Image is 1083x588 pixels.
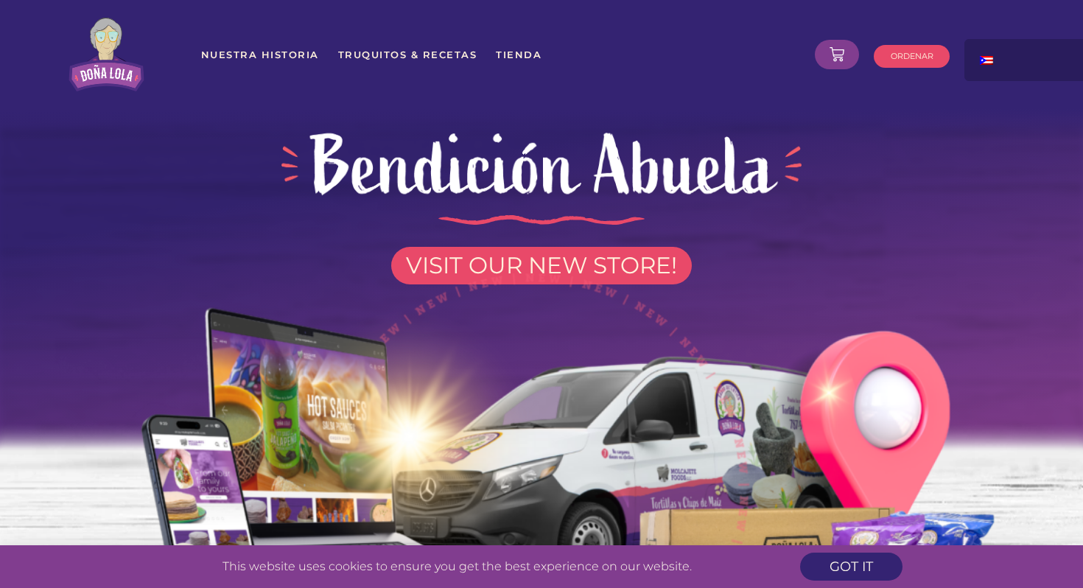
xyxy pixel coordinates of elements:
[200,41,795,68] nav: Menu
[800,553,902,581] a: got it
[129,561,785,573] p: This website uses cookies to ensure you get the best experience on our website.
[830,560,873,573] span: got it
[495,41,542,68] a: Tienda
[891,52,933,60] span: ORDENAR
[874,45,950,68] a: ORDENAR
[200,41,320,68] a: Nuestra Historia
[438,215,644,225] img: divider
[980,56,993,65] img: Spanish
[337,41,478,68] a: Truquitos & Recetas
